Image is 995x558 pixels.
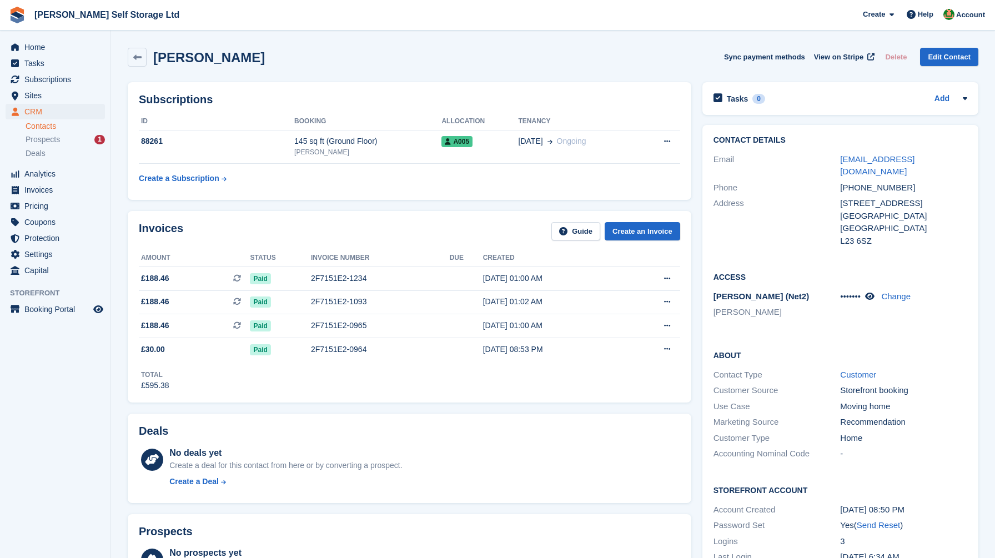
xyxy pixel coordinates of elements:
a: Create an Invoice [605,222,680,240]
div: [DATE] 01:00 AM [483,273,625,284]
span: Booking Portal [24,301,91,317]
div: [DATE] 08:50 PM [840,504,967,516]
a: Create a Subscription [139,168,227,189]
div: 88261 [139,135,294,147]
div: 2F7151E2-0965 [311,320,450,331]
div: [GEOGRAPHIC_DATA] [840,210,967,223]
span: CRM [24,104,91,119]
span: Invoices [24,182,91,198]
div: 2F7151E2-1093 [311,296,450,308]
th: Invoice number [311,249,450,267]
div: [DATE] 01:02 AM [483,296,625,308]
div: 145 sq ft (Ground Floor) [294,135,441,147]
button: Delete [881,48,911,66]
a: Send Reset [857,520,900,530]
div: Logins [713,535,841,548]
span: Paid [250,273,270,284]
span: Analytics [24,166,91,182]
span: Coupons [24,214,91,230]
div: Phone [713,182,841,194]
h2: Subscriptions [139,93,680,106]
h2: [PERSON_NAME] [153,50,265,65]
span: Paid [250,320,270,331]
div: L23 6SZ [840,235,967,248]
div: [STREET_ADDRESS] [840,197,967,210]
h2: Tasks [727,94,748,104]
a: Edit Contact [920,48,978,66]
span: £30.00 [141,344,165,355]
div: Yes [840,519,967,532]
h2: About [713,349,967,360]
span: Create [863,9,885,20]
span: Prospects [26,134,60,145]
img: stora-icon-8386f47178a22dfd0bd8f6a31ec36ba5ce8667c1dd55bd0f319d3a0aa187defe.svg [9,7,26,23]
div: Use Case [713,400,841,413]
th: Due [450,249,483,267]
a: menu [6,230,105,246]
span: Help [918,9,933,20]
span: Sites [24,88,91,103]
th: Amount [139,249,250,267]
a: [EMAIL_ADDRESS][DOMAIN_NAME] [840,154,914,177]
div: [PERSON_NAME] [294,147,441,157]
img: Joshua Wild [943,9,954,20]
a: Prospects 1 [26,134,105,145]
div: £595.38 [141,380,169,391]
div: Address [713,197,841,247]
span: [DATE] [519,135,543,147]
span: Pricing [24,198,91,214]
div: Email [713,153,841,178]
span: Settings [24,247,91,262]
span: Paid [250,296,270,308]
div: Create a deal for this contact from here or by converting a prospect. [169,460,402,471]
a: menu [6,56,105,71]
a: menu [6,104,105,119]
h2: Contact Details [713,136,967,145]
div: 0 [752,94,765,104]
div: Contact Type [713,369,841,381]
span: Paid [250,344,270,355]
span: View on Stripe [814,52,863,63]
a: menu [6,88,105,103]
div: Password Set [713,519,841,532]
span: A005 [441,136,473,147]
span: Account [956,9,985,21]
th: ID [139,113,294,130]
div: 3 [840,535,967,548]
div: [DATE] 01:00 AM [483,320,625,331]
span: Home [24,39,91,55]
div: [GEOGRAPHIC_DATA] [840,222,967,235]
div: Customer Source [713,384,841,397]
span: [PERSON_NAME] (Net2) [713,291,810,301]
span: Tasks [24,56,91,71]
div: Total [141,370,169,380]
div: 2F7151E2-1234 [311,273,450,284]
a: menu [6,263,105,278]
h2: Prospects [139,525,193,538]
a: menu [6,39,105,55]
div: No deals yet [169,446,402,460]
a: menu [6,72,105,87]
h2: Access [713,271,967,282]
div: Marketing Source [713,416,841,429]
span: Ongoing [557,137,586,145]
a: [PERSON_NAME] Self Storage Ltd [30,6,184,24]
li: [PERSON_NAME] [713,306,841,319]
span: Capital [24,263,91,278]
th: Status [250,249,311,267]
a: menu [6,182,105,198]
div: Account Created [713,504,841,516]
div: - [840,448,967,460]
span: £188.46 [141,296,169,308]
th: Booking [294,113,441,130]
div: Home [840,432,967,445]
a: Customer [840,370,876,379]
th: Tenancy [519,113,639,130]
a: Change [881,291,911,301]
a: Add [934,93,949,105]
a: menu [6,247,105,262]
span: £188.46 [141,320,169,331]
div: Storefront booking [840,384,967,397]
a: View on Stripe [810,48,877,66]
div: Create a Subscription [139,173,219,184]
